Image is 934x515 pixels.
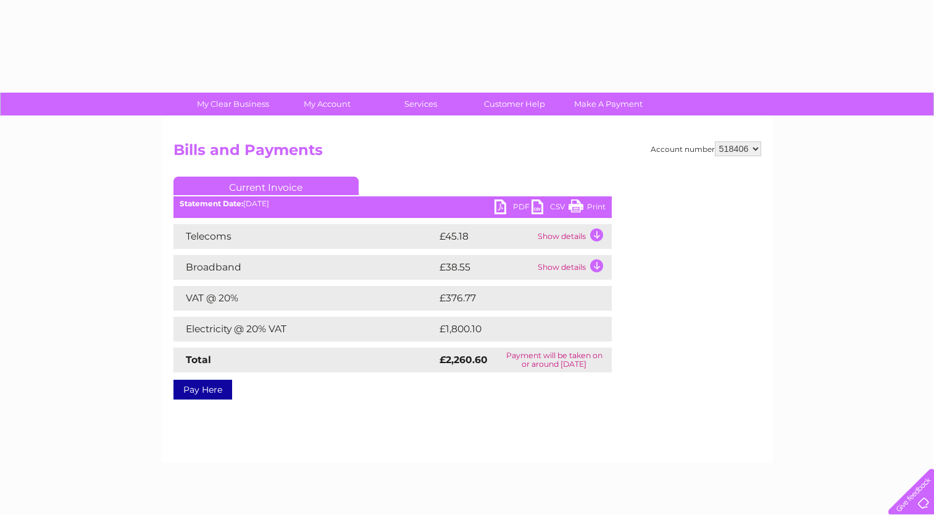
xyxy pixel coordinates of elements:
[173,255,436,280] td: Broadband
[436,317,592,341] td: £1,800.10
[494,199,532,217] a: PDF
[532,199,569,217] a: CSV
[535,224,612,249] td: Show details
[557,93,659,115] a: Make A Payment
[173,286,436,311] td: VAT @ 20%
[436,255,535,280] td: £38.55
[173,380,232,400] a: Pay Here
[173,199,612,208] div: [DATE]
[173,224,436,249] td: Telecoms
[173,141,761,165] h2: Bills and Payments
[180,199,243,208] b: Statement Date:
[276,93,378,115] a: My Account
[436,286,590,311] td: £376.77
[440,354,488,366] strong: £2,260.60
[651,141,761,156] div: Account number
[436,224,535,249] td: £45.18
[569,199,606,217] a: Print
[497,348,612,372] td: Payment will be taken on or around [DATE]
[182,93,284,115] a: My Clear Business
[173,317,436,341] td: Electricity @ 20% VAT
[186,354,211,366] strong: Total
[464,93,565,115] a: Customer Help
[535,255,612,280] td: Show details
[173,177,359,195] a: Current Invoice
[370,93,472,115] a: Services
